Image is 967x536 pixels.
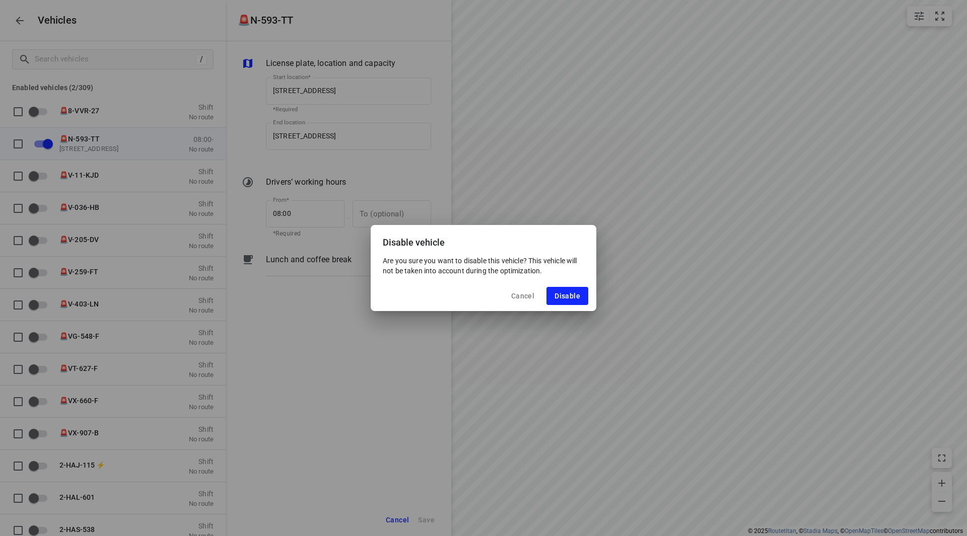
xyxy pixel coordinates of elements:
[555,292,580,300] span: Disable
[511,292,534,300] span: Cancel
[503,287,542,305] button: Cancel
[546,287,588,305] button: Disable
[383,256,584,276] p: Are you sure you want to disable this vehicle? This vehicle will not be taken into account during...
[371,225,596,256] div: Disable vehicle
